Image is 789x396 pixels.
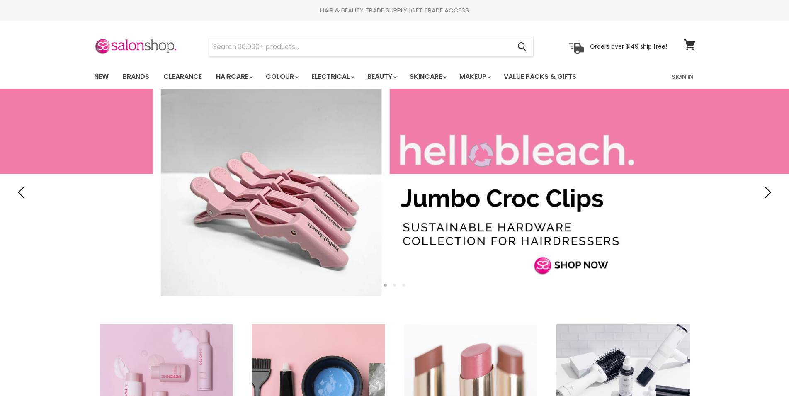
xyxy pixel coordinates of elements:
[209,37,534,57] form: Product
[411,6,469,15] a: GET TRADE ACCESS
[403,68,452,85] a: Skincare
[393,284,396,287] li: Page dot 2
[260,68,303,85] a: Colour
[117,68,155,85] a: Brands
[402,284,405,287] li: Page dot 3
[305,68,359,85] a: Electrical
[84,6,706,15] div: HAIR & BEAUTY TRADE SUPPLY |
[209,37,511,56] input: Search
[88,65,625,89] ul: Main menu
[748,357,781,388] iframe: Gorgias live chat messenger
[361,68,402,85] a: Beauty
[384,284,387,287] li: Page dot 1
[667,68,698,85] a: Sign In
[498,68,583,85] a: Value Packs & Gifts
[210,68,258,85] a: Haircare
[88,68,115,85] a: New
[15,184,31,201] button: Previous
[453,68,496,85] a: Makeup
[511,37,533,56] button: Search
[758,184,774,201] button: Next
[84,65,706,89] nav: Main
[157,68,208,85] a: Clearance
[590,43,667,50] p: Orders over $149 ship free!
